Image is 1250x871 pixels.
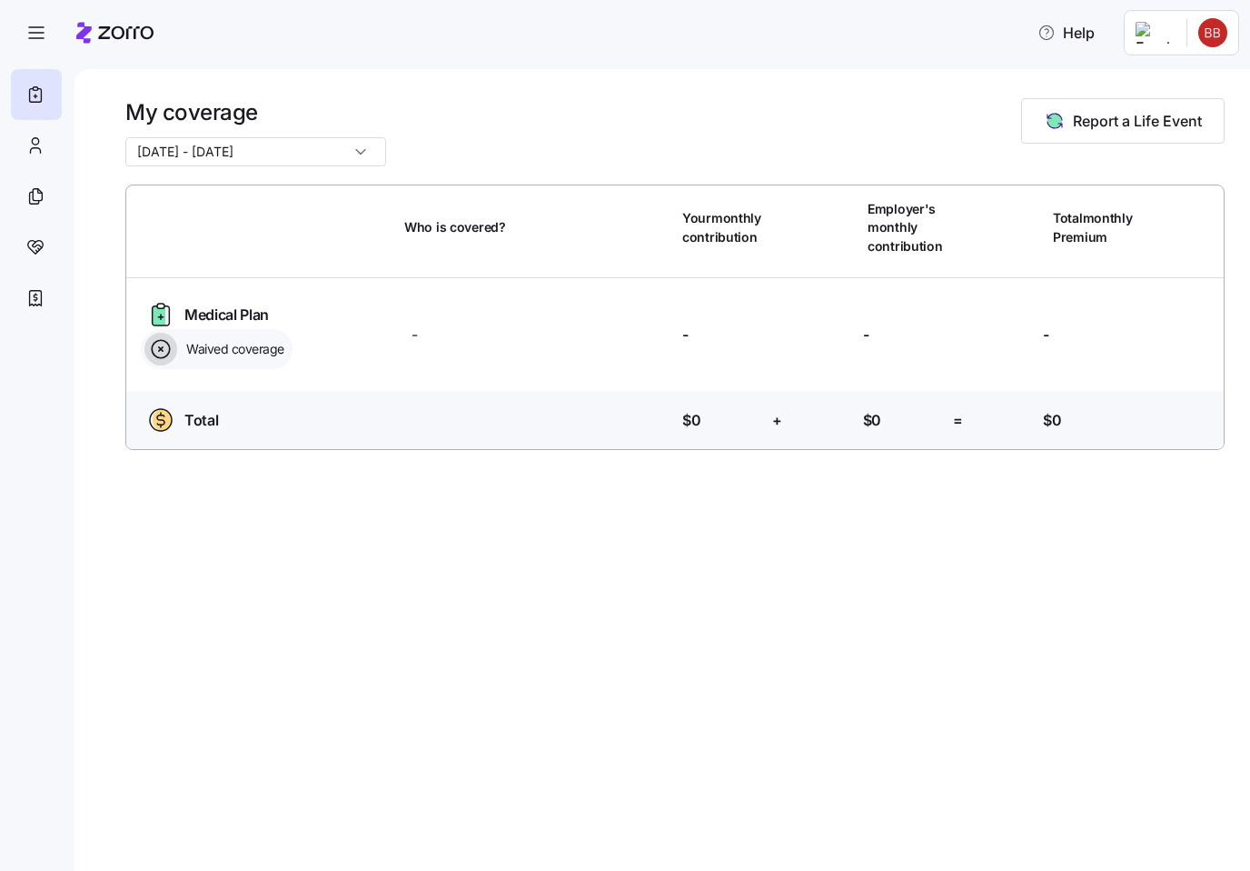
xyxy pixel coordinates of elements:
[1043,409,1061,432] span: $0
[1198,18,1227,47] img: f5ebfcef32fa0adbb4940a66d692dbe2
[772,409,782,432] span: +
[953,409,963,432] span: =
[125,98,386,126] h1: My coverage
[682,209,761,246] span: Your monthly contribution
[184,409,218,432] span: Total
[184,304,269,326] span: Medical Plan
[1037,22,1095,44] span: Help
[1021,98,1225,144] button: Report a Life Event
[863,409,881,432] span: $0
[863,324,869,346] span: -
[1136,22,1172,44] img: Employer logo
[1053,209,1133,246] span: Total monthly Premium
[181,340,284,358] span: Waived coverage
[1073,110,1202,132] span: Report a Life Event
[868,200,946,255] span: Employer's monthly contribution
[1023,15,1109,51] button: Help
[682,409,700,432] span: $0
[682,324,689,346] span: -
[412,324,418,346] span: -
[1043,324,1049,346] span: -
[404,218,506,236] span: Who is covered?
